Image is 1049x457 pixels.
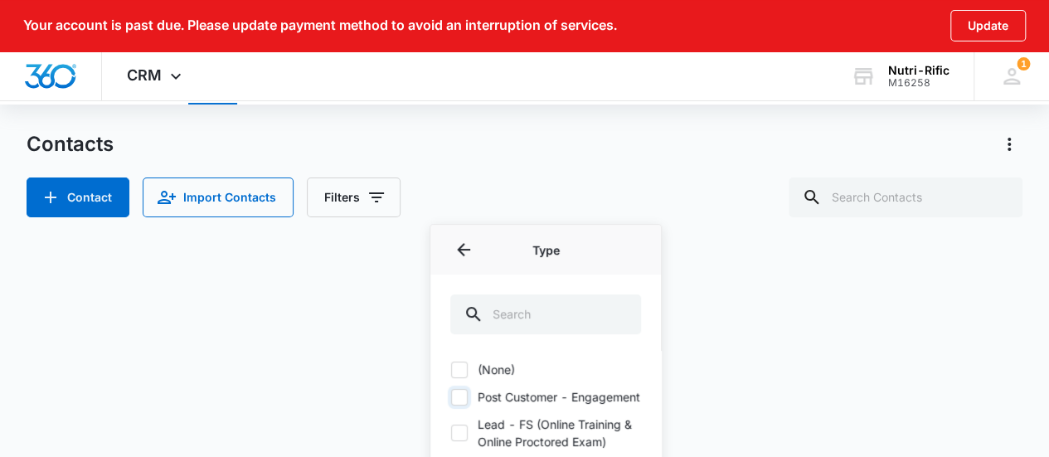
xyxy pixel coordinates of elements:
[974,51,1049,100] div: notifications count
[27,177,129,217] button: Add Contact
[888,64,949,77] div: account name
[450,416,641,450] label: Lead - FS (Online Training & Online Proctored Exam)
[450,294,641,334] input: Search
[789,177,1022,217] input: Search Contacts
[23,17,617,33] p: Your account is past due. Please update payment method to avoid an interruption of services.
[450,241,641,259] p: Type
[888,77,949,89] div: account id
[1017,57,1030,70] span: 1
[143,177,294,217] button: Import Contacts
[996,131,1022,158] button: Actions
[450,388,641,406] label: Post Customer - Engagement
[102,51,211,100] div: CRM
[450,361,641,378] label: (None)
[307,177,401,217] button: Filters
[1017,57,1030,70] div: notifications count
[950,10,1026,41] button: Update
[27,132,114,157] h1: Contacts
[127,66,162,84] span: CRM
[450,236,477,263] button: Back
